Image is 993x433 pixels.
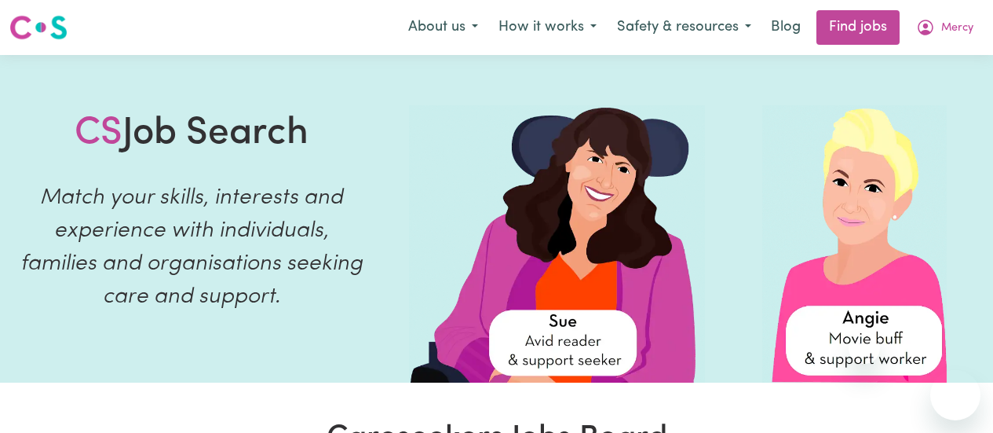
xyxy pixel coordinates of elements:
[930,370,980,420] iframe: Button to launch messaging window
[906,11,984,44] button: My Account
[75,112,308,157] h1: Job Search
[75,115,122,152] span: CS
[849,332,880,364] iframe: Close message
[19,182,365,314] p: Match your skills, interests and experience with individuals, families and organisations seeking ...
[9,13,68,42] img: Careseekers logo
[607,11,761,44] button: Safety & resources
[816,10,900,45] a: Find jobs
[398,11,488,44] button: About us
[761,10,810,45] a: Blog
[488,11,607,44] button: How it works
[9,9,68,46] a: Careseekers logo
[941,20,973,37] span: Mercy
